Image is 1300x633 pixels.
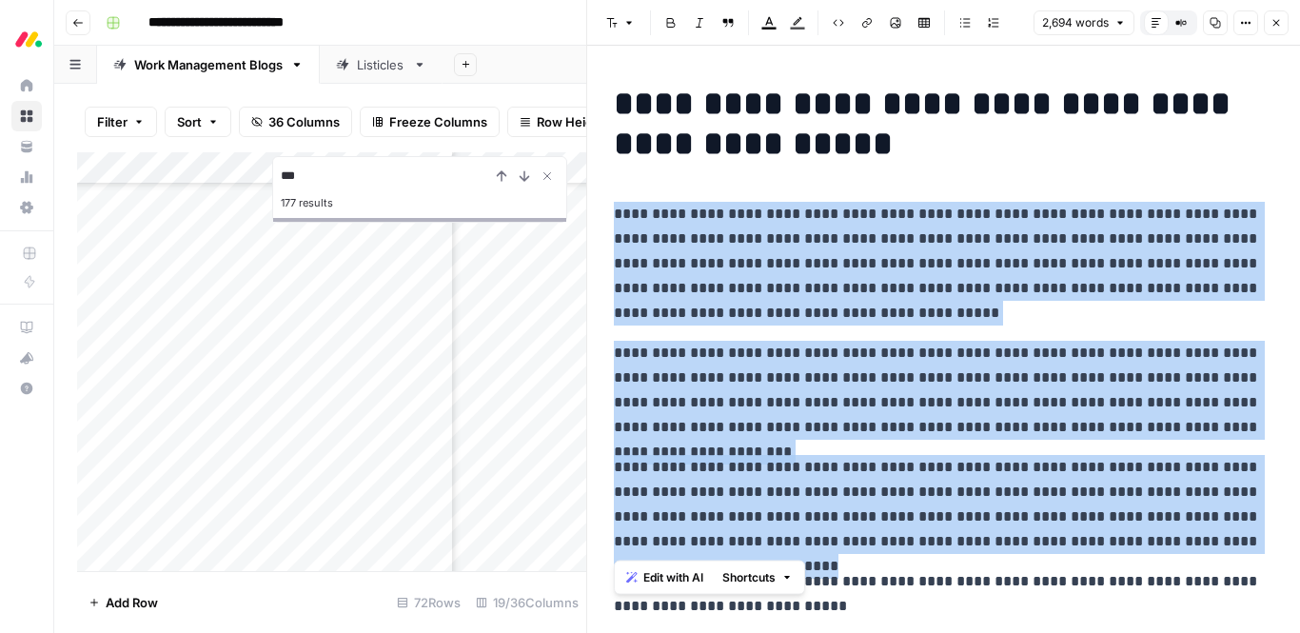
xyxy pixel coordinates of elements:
[1034,10,1134,35] button: 2,694 words
[11,70,42,101] a: Home
[281,191,559,214] div: 177 results
[165,107,231,137] button: Sort
[77,587,169,618] button: Add Row
[85,107,157,137] button: Filter
[11,101,42,131] a: Browse
[320,46,443,84] a: Listicles
[97,112,128,131] span: Filter
[97,46,320,84] a: Work Management Blogs
[360,107,500,137] button: Freeze Columns
[11,22,46,56] img: Monday.com Logo
[536,165,559,188] button: Close Search
[537,112,605,131] span: Row Height
[643,569,703,586] span: Edit with AI
[134,55,283,74] div: Work Management Blogs
[11,162,42,192] a: Usage
[357,55,405,74] div: Listicles
[507,107,618,137] button: Row Height
[106,593,158,612] span: Add Row
[12,344,41,372] div: What's new?
[11,131,42,162] a: Your Data
[177,112,202,131] span: Sort
[11,312,42,343] a: AirOps Academy
[513,165,536,188] button: Next Result
[1042,14,1109,31] span: 2,694 words
[268,112,340,131] span: 36 Columns
[389,587,468,618] div: 72 Rows
[468,587,586,618] div: 19/36 Columns
[11,192,42,223] a: Settings
[11,343,42,373] button: What's new?
[389,112,487,131] span: Freeze Columns
[490,165,513,188] button: Previous Result
[11,373,42,404] button: Help + Support
[11,15,42,63] button: Workspace: Monday.com
[239,107,352,137] button: 36 Columns
[715,565,800,590] button: Shortcuts
[619,565,711,590] button: Edit with AI
[722,569,776,586] span: Shortcuts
